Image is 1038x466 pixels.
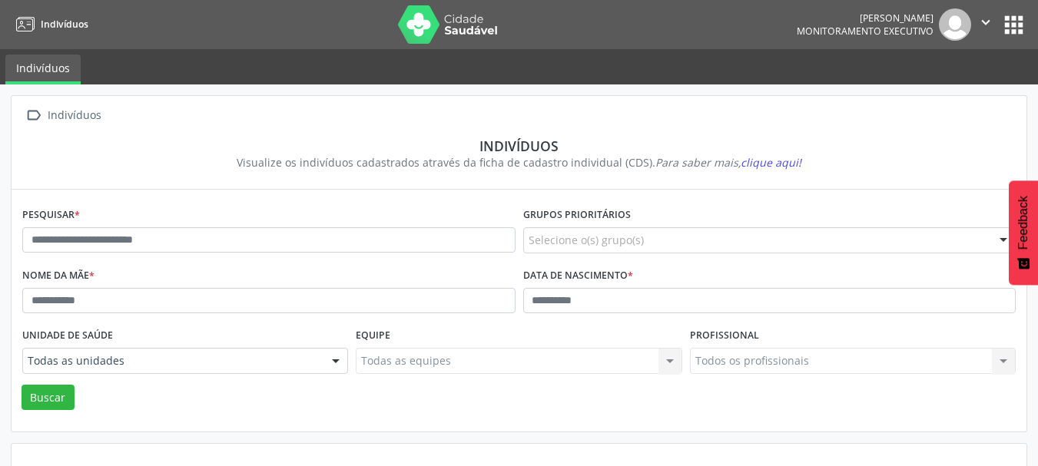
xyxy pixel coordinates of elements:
[529,232,644,248] span: Selecione o(s) grupo(s)
[977,14,994,31] i: 
[523,264,633,288] label: Data de nascimento
[22,104,45,127] i: 
[33,137,1005,154] div: Indivíduos
[22,324,113,348] label: Unidade de saúde
[655,155,801,170] i: Para saber mais,
[11,12,88,37] a: Indivíduos
[5,55,81,84] a: Indivíduos
[797,12,934,25] div: [PERSON_NAME]
[797,25,934,38] span: Monitoramento Executivo
[939,8,971,41] img: img
[971,8,1000,41] button: 
[22,385,75,411] button: Buscar
[523,203,631,227] label: Grupos prioritários
[1000,12,1027,38] button: apps
[1009,180,1038,285] button: Feedback - Mostrar pesquisa
[45,104,104,127] div: Indivíduos
[356,324,390,348] label: Equipe
[33,154,1005,170] div: Visualize os indivíduos cadastrados através da ficha de cadastro individual (CDS).
[22,104,104,127] a:  Indivíduos
[28,353,317,369] span: Todas as unidades
[41,18,88,31] span: Indivíduos
[1016,196,1030,250] span: Feedback
[741,155,801,170] span: clique aqui!
[22,203,80,227] label: Pesquisar
[22,264,95,288] label: Nome da mãe
[690,324,759,348] label: Profissional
